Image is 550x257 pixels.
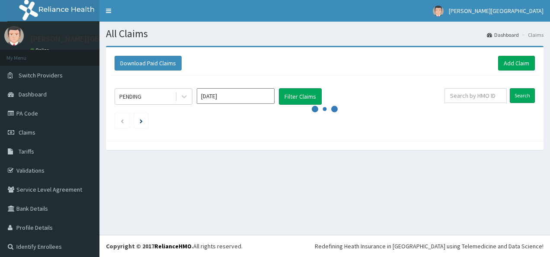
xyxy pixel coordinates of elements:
h1: All Claims [106,28,544,39]
a: Add Claim [498,56,535,71]
svg: audio-loading [312,96,338,122]
span: Switch Providers [19,71,63,79]
span: Claims [19,128,35,136]
strong: Copyright © 2017 . [106,242,193,250]
img: User Image [433,6,444,16]
a: Previous page [120,117,124,125]
input: Search by HMO ID [444,88,507,103]
a: Online [30,47,51,53]
input: Select Month and Year [197,88,275,104]
a: Next page [140,117,143,125]
span: Tariffs [19,148,34,155]
p: [PERSON_NAME][GEOGRAPHIC_DATA] [30,35,158,43]
span: [PERSON_NAME][GEOGRAPHIC_DATA] [449,7,544,15]
li: Claims [520,31,544,39]
input: Search [510,88,535,103]
img: User Image [4,26,24,45]
a: Dashboard [487,31,519,39]
a: RelianceHMO [154,242,192,250]
div: Redefining Heath Insurance in [GEOGRAPHIC_DATA] using Telemedicine and Data Science! [315,242,544,251]
div: PENDING [119,92,141,101]
span: Dashboard [19,90,47,98]
button: Filter Claims [279,88,322,105]
button: Download Paid Claims [115,56,182,71]
footer: All rights reserved. [99,235,550,257]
